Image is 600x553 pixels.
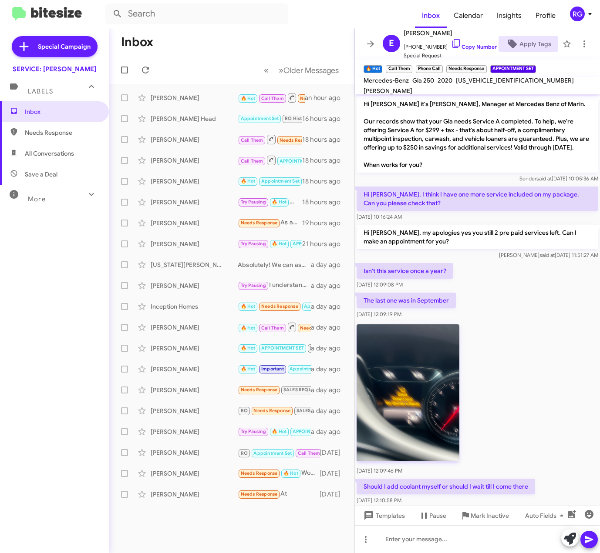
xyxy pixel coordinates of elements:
[311,323,347,332] div: a day ago
[311,406,347,415] div: a day ago
[151,177,238,186] div: [PERSON_NAME]
[25,128,99,137] span: Needs Response
[438,77,452,84] span: 2020
[412,508,453,523] button: Pause
[386,65,412,73] small: Call Them
[293,429,335,434] span: APPOINTMENT SET
[151,344,238,353] div: [PERSON_NAME]
[241,408,248,413] span: RO
[539,252,555,258] span: said at
[241,491,278,497] span: Needs Response
[151,156,238,165] div: [PERSON_NAME]
[151,490,238,499] div: [PERSON_NAME]
[357,324,459,461] img: MEece7921a61fe10645d6012a32e121d10
[25,170,57,179] span: Save a Deal
[241,366,256,372] span: 🔥 Hot
[404,28,497,38] span: [PERSON_NAME]
[285,116,310,121] span: RO Historic
[241,178,256,184] span: 🔥 Hot
[151,260,238,269] div: [US_STATE][PERSON_NAME]
[518,508,574,523] button: Auto Fields
[447,3,490,28] a: Calendar
[238,197,302,207] div: what is the best day and time for you next week?
[272,241,287,247] span: 🔥 Hot
[25,149,74,158] span: All Conversations
[364,77,409,84] span: Mercedes-Benz
[320,448,347,457] div: [DATE]
[28,87,53,95] span: Labels
[241,241,266,247] span: Try Pausing
[290,366,328,372] span: Appointment Set
[357,281,403,288] span: [DATE] 12:09:08 PM
[302,219,347,227] div: 19 hours ago
[490,65,536,73] small: APPOINTMENT SET
[253,450,292,456] span: Appointment Set
[302,135,347,144] div: 18 hours ago
[412,77,434,84] span: Gla 250
[297,408,337,413] span: SALES REQUSTED
[536,175,552,182] span: said at
[261,303,298,309] span: Needs Response
[238,260,311,269] div: Absolutely! We can assist with the recall repairs and services. Please let me know a convenient t...
[304,303,342,309] span: Appointment Set
[311,386,347,394] div: a day ago
[38,42,91,51] span: Special Campaign
[253,408,290,413] span: Needs Response
[12,36,98,57] a: Special Campaign
[305,93,347,102] div: an hour ago
[238,364,311,374] div: You are all set! I will send you a link for the loaner; just fill it out before [DATE] morning, t...
[241,450,248,456] span: RO
[563,7,590,21] button: RG
[311,344,347,353] div: a day ago
[283,66,339,75] span: Older Messages
[519,175,598,182] span: Sender [DATE] 10:05:36 AM
[362,508,405,523] span: Templates
[404,38,497,51] span: [PHONE_NUMBER]
[293,241,335,247] span: APPOINTMENT SET
[28,195,46,203] span: More
[151,448,238,457] div: [PERSON_NAME]
[238,426,311,436] div: Okay thanks just wanted to confirm, I'll get it done
[272,429,287,434] span: 🔥 Hot
[302,198,347,207] div: 18 hours ago
[238,343,311,353] div: Hi [PERSON_NAME], thank you for confirming. I’ve reserved your B-Service appointment for [DATE], ...
[525,508,567,523] span: Auto Fields
[311,427,347,436] div: a day ago
[311,281,347,290] div: a day ago
[238,385,311,395] div: Looking to sell the car
[261,325,284,331] span: Call Them
[238,301,311,311] div: Thank you so much
[151,406,238,415] div: [PERSON_NAME]
[320,490,347,499] div: [DATE]
[357,293,456,308] p: The last one was in September
[259,61,274,79] button: Previous
[357,213,402,220] span: [DATE] 10:16:24 AM
[320,469,347,478] div: [DATE]
[241,387,278,393] span: Needs Response
[151,386,238,394] div: [PERSON_NAME]
[415,3,447,28] a: Inbox
[404,51,497,60] span: Special Request
[238,489,320,499] div: At
[302,114,347,123] div: 16 hours ago
[283,387,326,393] span: SALES REQUESTED
[357,479,535,494] p: Should I add coolant myself or should I wait till I come there
[241,325,256,331] span: 🔥 Hot
[241,137,263,143] span: Call Them
[238,239,302,249] div: Ok!
[241,220,278,226] span: Needs Response
[364,65,382,73] small: 🔥 Hot
[241,158,263,164] span: Call Them
[355,508,412,523] button: Templates
[261,366,284,372] span: Important
[238,468,320,478] div: Wonderful. Thanks and see you [DATE] at 8:30
[357,311,401,317] span: [DATE] 12:09:19 PM
[151,219,238,227] div: [PERSON_NAME]
[151,135,238,144] div: [PERSON_NAME]
[151,323,238,332] div: [PERSON_NAME]
[241,283,266,288] span: Try Pausing
[105,3,288,24] input: Search
[456,77,574,84] span: [US_VEHICLE_IDENTIFICATION_NUMBER]
[25,107,99,116] span: Inbox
